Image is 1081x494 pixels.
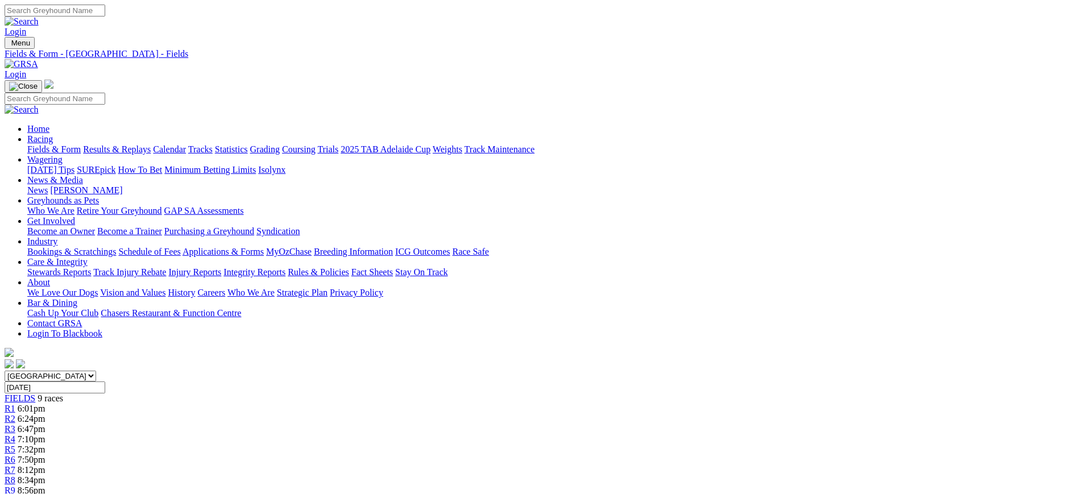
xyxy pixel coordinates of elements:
a: History [168,288,195,297]
a: Track Injury Rebate [93,267,166,277]
a: Cash Up Your Club [27,308,98,318]
img: logo-grsa-white.png [5,348,14,357]
a: Race Safe [452,247,488,256]
a: Fact Sheets [351,267,393,277]
a: GAP SA Assessments [164,206,244,215]
span: 9 races [38,393,63,403]
a: [PERSON_NAME] [50,185,122,195]
a: Fields & Form - [GEOGRAPHIC_DATA] - Fields [5,49,1076,59]
a: Greyhounds as Pets [27,196,99,205]
img: facebook.svg [5,359,14,368]
a: News [27,185,48,195]
img: GRSA [5,59,38,69]
a: Retire Your Greyhound [77,206,162,215]
a: Stewards Reports [27,267,91,277]
a: Vision and Values [100,288,165,297]
a: Rules & Policies [288,267,349,277]
a: MyOzChase [266,247,312,256]
div: Bar & Dining [27,308,1076,318]
a: Login [5,69,26,79]
a: Schedule of Fees [118,247,180,256]
a: Injury Reports [168,267,221,277]
a: Privacy Policy [330,288,383,297]
a: R4 [5,434,15,444]
span: R5 [5,445,15,454]
div: Racing [27,144,1076,155]
a: Racing [27,134,53,144]
a: Become an Owner [27,226,95,236]
span: 6:47pm [18,424,45,434]
a: Coursing [282,144,316,154]
span: FIELDS [5,393,35,403]
a: Purchasing a Greyhound [164,226,254,236]
div: News & Media [27,185,1076,196]
a: Results & Replays [83,144,151,154]
a: Breeding Information [314,247,393,256]
a: Login [5,27,26,36]
a: Wagering [27,155,63,164]
a: R1 [5,404,15,413]
img: Search [5,105,39,115]
a: Trials [317,144,338,154]
input: Select date [5,381,105,393]
a: Integrity Reports [223,267,285,277]
span: R2 [5,414,15,424]
a: [DATE] Tips [27,165,74,175]
a: Minimum Betting Limits [164,165,256,175]
a: How To Bet [118,165,163,175]
a: 2025 TAB Adelaide Cup [341,144,430,154]
a: Fields & Form [27,144,81,154]
a: Applications & Forms [183,247,264,256]
a: Strategic Plan [277,288,328,297]
a: Become a Trainer [97,226,162,236]
div: Wagering [27,165,1076,175]
a: SUREpick [77,165,115,175]
span: Menu [11,39,30,47]
div: Care & Integrity [27,267,1076,277]
a: Grading [250,144,280,154]
span: 7:32pm [18,445,45,454]
a: Tracks [188,144,213,154]
a: Isolynx [258,165,285,175]
a: Calendar [153,144,186,154]
a: News & Media [27,175,83,185]
input: Search [5,5,105,16]
span: 8:12pm [18,465,45,475]
a: Get Involved [27,216,75,226]
a: Syndication [256,226,300,236]
input: Search [5,93,105,105]
div: Get Involved [27,226,1076,236]
button: Toggle navigation [5,80,42,93]
span: 8:34pm [18,475,45,485]
a: Track Maintenance [465,144,535,154]
a: R3 [5,424,15,434]
a: Who We Are [27,206,74,215]
div: Greyhounds as Pets [27,206,1076,216]
span: 6:01pm [18,404,45,413]
a: Care & Integrity [27,257,88,267]
a: R8 [5,475,15,485]
a: ICG Outcomes [395,247,450,256]
a: R7 [5,465,15,475]
button: Toggle navigation [5,37,35,49]
a: Login To Blackbook [27,329,102,338]
img: Close [9,82,38,91]
a: Home [27,124,49,134]
a: Contact GRSA [27,318,82,328]
span: 7:50pm [18,455,45,464]
a: Stay On Track [395,267,448,277]
a: We Love Our Dogs [27,288,98,297]
a: R6 [5,455,15,464]
div: About [27,288,1076,298]
a: Industry [27,236,57,246]
a: Careers [197,288,225,297]
div: Industry [27,247,1076,257]
img: Search [5,16,39,27]
img: twitter.svg [16,359,25,368]
span: 6:24pm [18,414,45,424]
